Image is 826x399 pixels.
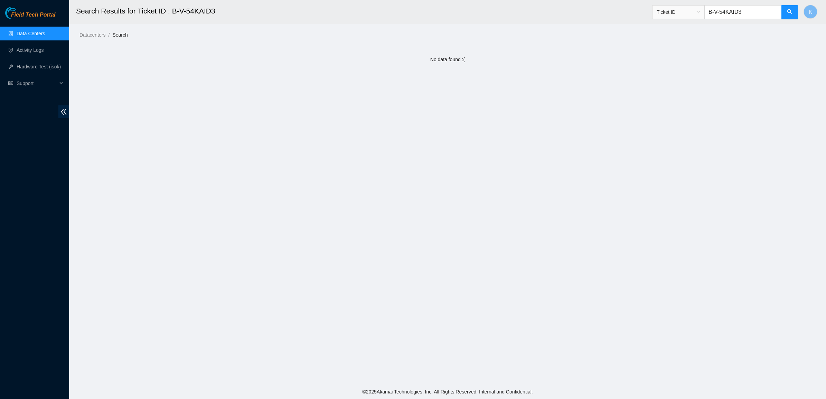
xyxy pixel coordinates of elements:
a: Akamai TechnologiesField Tech Portal [5,12,55,21]
button: K [804,5,817,19]
a: Search [112,32,128,38]
span: Ticket ID [657,7,700,17]
span: Support [17,76,57,90]
img: Akamai Technologies [5,7,35,19]
footer: © 2025 Akamai Technologies, Inc. All Rights Reserved. Internal and Confidential. [69,384,826,399]
div: No data found :( [76,56,819,63]
span: K [809,8,813,16]
span: Field Tech Portal [11,12,55,18]
button: search [781,5,798,19]
a: Data Centers [17,31,45,36]
a: Datacenters [79,32,105,38]
span: search [787,9,792,16]
a: Activity Logs [17,47,44,53]
input: Enter text here... [704,5,782,19]
a: Hardware Test (isok) [17,64,61,69]
span: read [8,81,13,86]
span: / [108,32,110,38]
span: double-left [58,105,69,118]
